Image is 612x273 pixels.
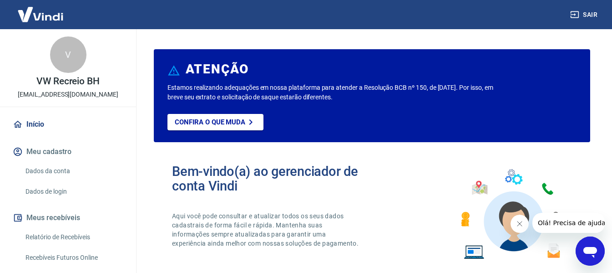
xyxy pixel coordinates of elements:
h6: ATENÇÃO [186,65,249,74]
h2: Bem-vindo(a) ao gerenciador de conta Vindi [172,164,372,193]
a: Dados de login [22,182,125,201]
p: Aqui você pode consultar e atualizar todos os seus dados cadastrais de forma fácil e rápida. Mant... [172,211,360,248]
iframe: Mensagem da empresa [532,213,605,233]
a: Início [11,114,125,134]
button: Sair [568,6,601,23]
div: V [50,36,86,73]
button: Meu cadastro [11,142,125,162]
span: Olá! Precisa de ajuda? [5,6,76,14]
button: Meus recebíveis [11,208,125,228]
a: Relatório de Recebíveis [22,228,125,247]
p: Estamos realizando adequações em nossa plataforma para atender a Resolução BCB nº 150, de [DATE].... [167,83,495,102]
iframe: Botão para abrir a janela de mensagens [576,237,605,266]
img: Vindi [11,0,70,28]
a: Dados da conta [22,162,125,180]
a: Confira o que muda [167,114,263,130]
img: Imagem de um avatar masculino com diversos icones exemplificando as funcionalidades do gerenciado... [453,164,572,265]
p: Confira o que muda [175,118,245,126]
a: Recebíveis Futuros Online [22,248,125,267]
p: VW Recreio BH [36,77,100,86]
p: [EMAIL_ADDRESS][DOMAIN_NAME] [18,90,118,99]
iframe: Fechar mensagem [511,215,529,233]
